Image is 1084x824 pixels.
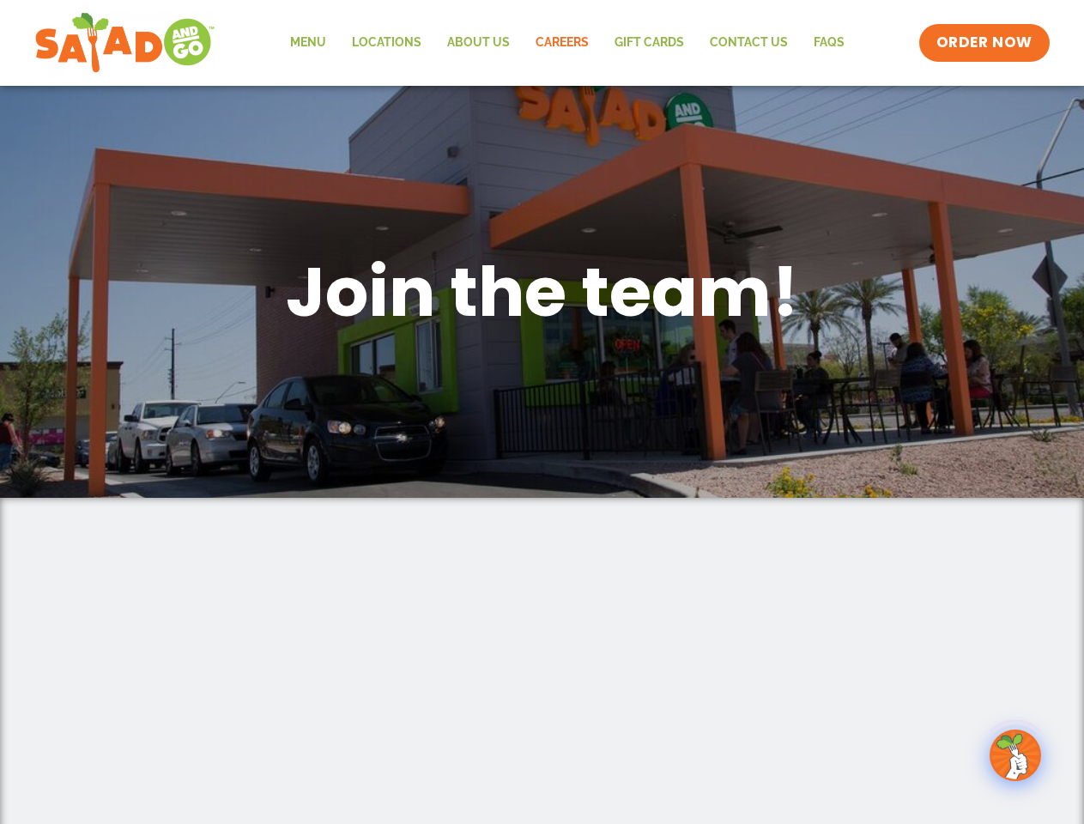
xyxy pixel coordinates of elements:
[339,23,434,63] a: Locations
[34,9,215,77] img: new-SAG-logo-768×292
[277,23,339,63] a: Menu
[96,247,989,336] h1: Join the team!
[523,23,602,63] a: Careers
[801,23,857,63] a: FAQs
[919,24,1050,62] a: ORDER NOW
[936,33,1033,53] span: ORDER NOW
[697,23,801,63] a: Contact Us
[277,23,857,63] nav: Menu
[434,23,523,63] a: About Us
[602,23,697,63] a: GIFT CARDS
